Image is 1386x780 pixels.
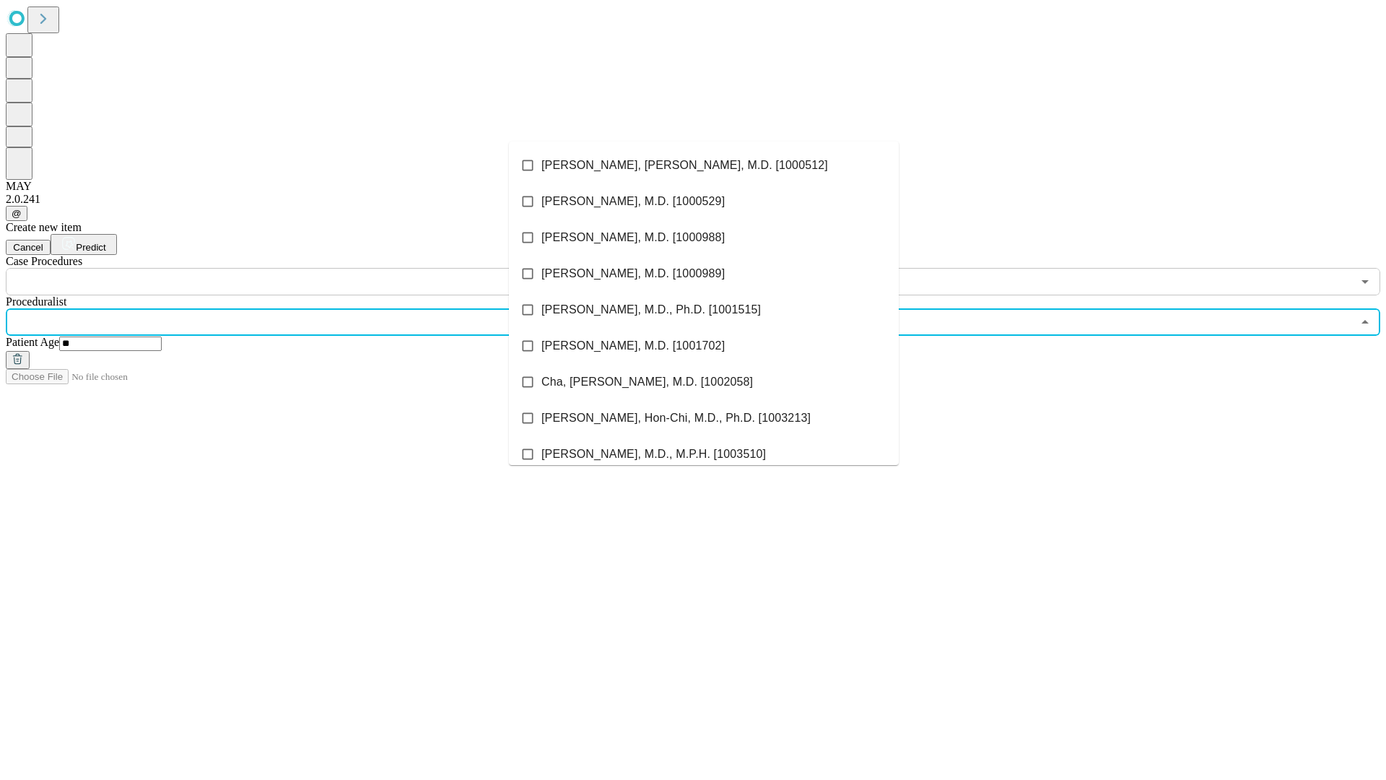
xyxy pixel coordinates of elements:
[6,295,66,308] span: Proceduralist
[1355,312,1375,332] button: Close
[6,180,1380,193] div: MAY
[51,234,117,255] button: Predict
[6,221,82,233] span: Create new item
[541,265,725,282] span: [PERSON_NAME], M.D. [1000989]
[1355,272,1375,292] button: Open
[541,157,828,174] span: [PERSON_NAME], [PERSON_NAME], M.D. [1000512]
[541,373,753,391] span: Cha, [PERSON_NAME], M.D. [1002058]
[541,409,811,427] span: [PERSON_NAME], Hon-Chi, M.D., Ph.D. [1003213]
[6,240,51,255] button: Cancel
[6,206,27,221] button: @
[76,242,105,253] span: Predict
[541,337,725,355] span: [PERSON_NAME], M.D. [1001702]
[12,208,22,219] span: @
[6,336,59,348] span: Patient Age
[6,193,1380,206] div: 2.0.241
[541,229,725,246] span: [PERSON_NAME], M.D. [1000988]
[541,193,725,210] span: [PERSON_NAME], M.D. [1000529]
[6,255,82,267] span: Scheduled Procedure
[13,242,43,253] span: Cancel
[541,446,766,463] span: [PERSON_NAME], M.D., M.P.H. [1003510]
[541,301,761,318] span: [PERSON_NAME], M.D., Ph.D. [1001515]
